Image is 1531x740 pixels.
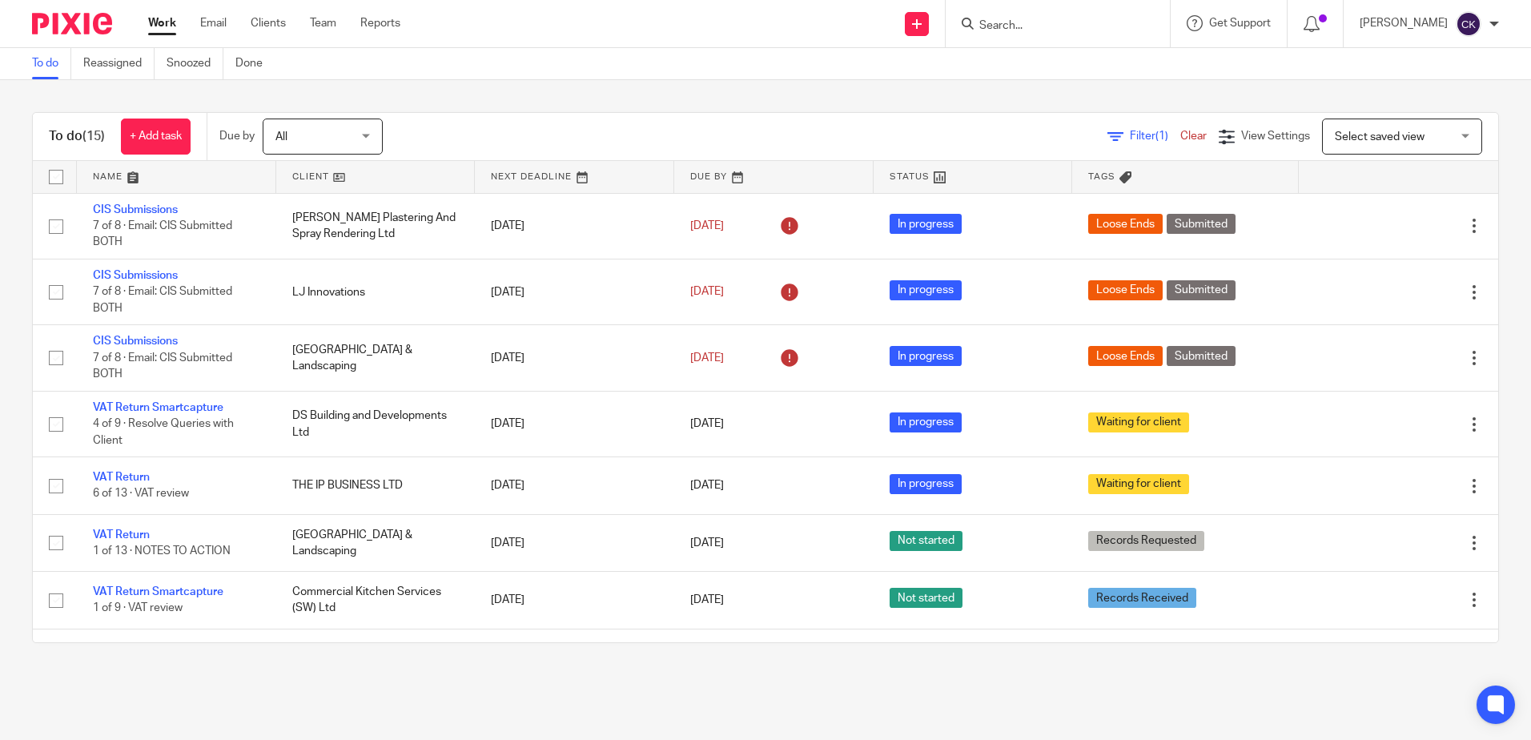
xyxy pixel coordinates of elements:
span: 4 of 9 · Resolve Queries with Client [93,418,234,446]
span: Records Received [1088,588,1196,608]
span: Submitted [1167,280,1236,300]
h1: To do [49,128,105,145]
a: Email [200,15,227,31]
td: [DATE] [475,514,674,571]
a: Snoozed [167,48,223,79]
span: In progress [890,474,962,494]
td: [PERSON_NAME] Plastering And Spray Rendering Ltd [276,193,476,259]
span: [DATE] [690,220,724,231]
td: DS Building and Developments Ltd [276,391,476,456]
span: 7 of 8 · Email: CIS Submitted BOTH [93,287,232,315]
span: (1) [1155,131,1168,142]
span: Loose Ends [1088,214,1163,234]
td: [DATE] [475,391,674,456]
td: [DATE] [475,259,674,324]
span: 7 of 8 · Email: CIS Submitted BOTH [93,352,232,380]
span: [DATE] [690,481,724,492]
td: Ringwood Fabrics [276,629,476,686]
a: VAT Return Smartcapture [93,586,223,597]
p: [PERSON_NAME] [1360,15,1448,31]
span: Loose Ends [1088,280,1163,300]
span: Get Support [1209,18,1271,29]
span: [DATE] [690,537,724,549]
span: Submitted [1167,214,1236,234]
span: All [275,131,287,143]
a: Work [148,15,176,31]
span: (15) [82,130,105,143]
td: [DATE] [475,629,674,686]
a: Clients [251,15,286,31]
span: [DATE] [690,594,724,605]
span: 6 of 13 · VAT review [93,489,189,500]
span: [DATE] [690,419,724,430]
a: Clear [1180,131,1207,142]
span: 1 of 13 · NOTES TO ACTION [93,545,231,557]
span: Filter [1130,131,1180,142]
span: In progress [890,280,962,300]
td: [GEOGRAPHIC_DATA] & Landscaping [276,325,476,391]
td: [DATE] [475,572,674,629]
span: Tags [1088,172,1115,181]
span: Waiting for client [1088,412,1189,432]
a: CIS Submissions [93,336,178,347]
span: In progress [890,214,962,234]
span: Not started [890,531,962,551]
td: [DATE] [475,193,674,259]
td: [GEOGRAPHIC_DATA] & Landscaping [276,514,476,571]
a: Done [235,48,275,79]
td: LJ Innovations [276,259,476,324]
a: Reports [360,15,400,31]
span: In progress [890,412,962,432]
span: Select saved view [1335,131,1425,143]
td: [DATE] [475,325,674,391]
input: Search [978,19,1122,34]
span: In progress [890,346,962,366]
span: [DATE] [690,287,724,298]
a: VAT Return Smartcapture [93,402,223,413]
a: To do [32,48,71,79]
td: [DATE] [475,457,674,514]
img: svg%3E [1456,11,1481,37]
a: VAT Return [93,529,150,541]
span: Not started [890,588,962,608]
a: CIS Submissions [93,270,178,281]
td: Commercial Kitchen Services (SW) Ltd [276,572,476,629]
span: Loose Ends [1088,346,1163,366]
span: Submitted [1167,346,1236,366]
span: 1 of 9 · VAT review [93,603,183,614]
a: Reassigned [83,48,155,79]
a: + Add task [121,119,191,155]
span: View Settings [1241,131,1310,142]
span: Waiting for client [1088,474,1189,494]
a: VAT Return [93,472,150,483]
span: [DATE] [690,352,724,364]
a: CIS Submissions [93,204,178,215]
p: Due by [219,128,255,144]
img: Pixie [32,13,112,34]
a: Team [310,15,336,31]
td: THE IP BUSINESS LTD [276,457,476,514]
span: Records Requested [1088,531,1204,551]
span: 7 of 8 · Email: CIS Submitted BOTH [93,220,232,248]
